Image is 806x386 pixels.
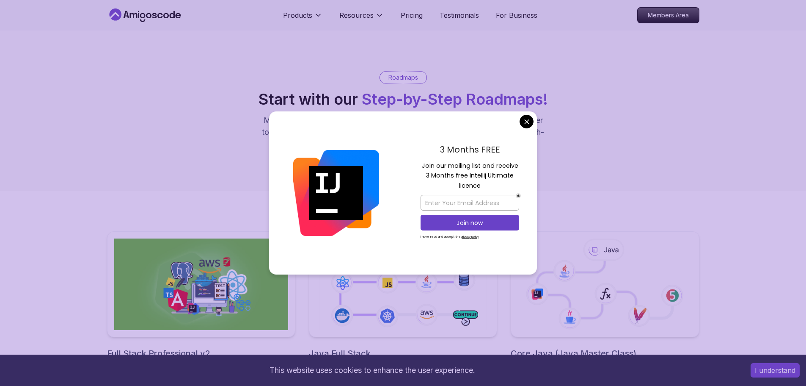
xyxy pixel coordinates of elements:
[754,333,806,373] iframe: chat widget
[496,10,537,20] a: For Business
[401,10,423,20] a: Pricing
[638,8,699,23] p: Members Area
[339,10,384,27] button: Resources
[107,347,295,359] h2: Full Stack Professional v2
[261,114,545,150] p: Master in-demand tech skills with our proven learning roadmaps. From beginner to expert, follow s...
[283,10,312,20] p: Products
[259,91,548,108] h2: Start with our
[114,239,288,330] img: Full Stack Professional v2
[362,90,548,108] span: Step-by-Step Roadmaps!
[751,363,800,378] button: Accept cookies
[283,10,322,27] button: Products
[511,347,699,359] h2: Core Java (Java Master Class)
[637,7,699,23] a: Members Area
[440,10,479,20] a: Testimonials
[6,361,738,380] div: This website uses cookies to enhance the user experience.
[388,73,418,82] p: Roadmaps
[339,10,374,20] p: Resources
[309,347,497,359] h2: Java Full Stack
